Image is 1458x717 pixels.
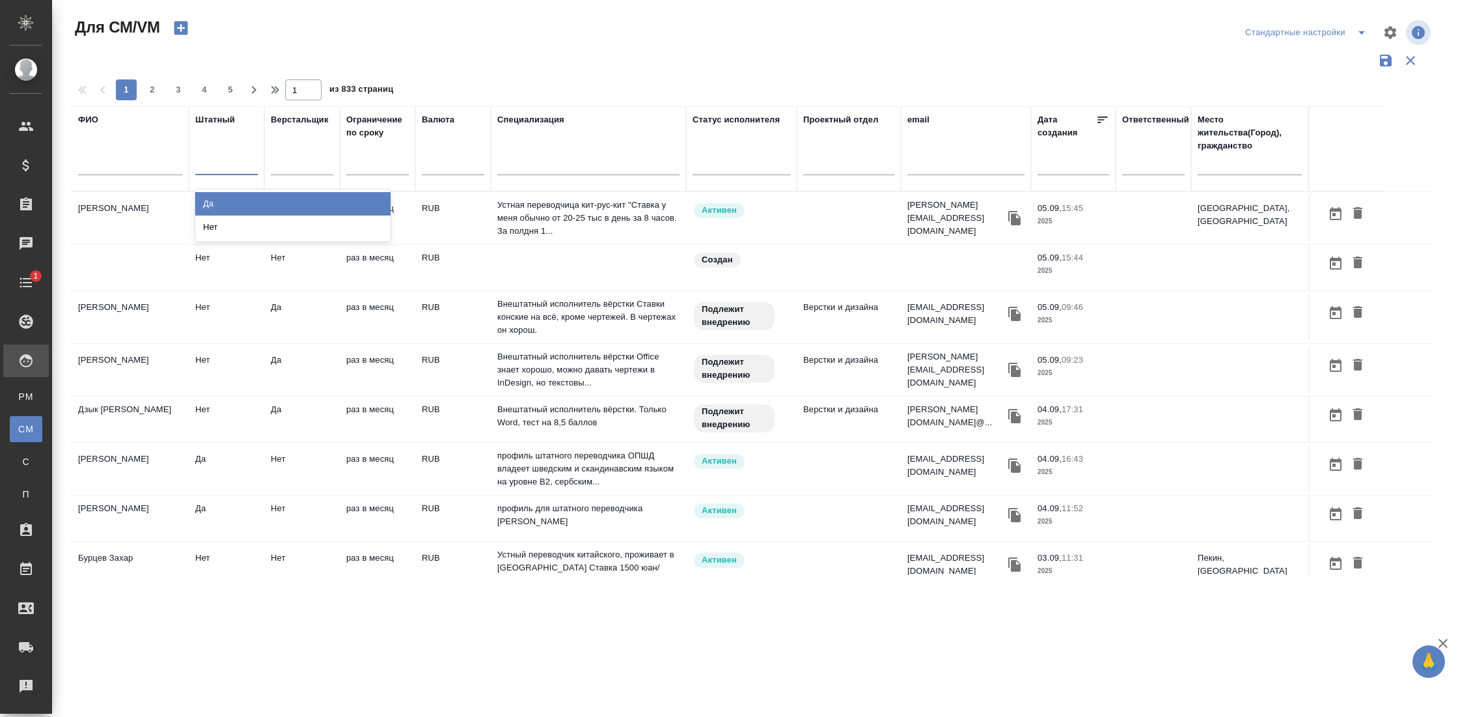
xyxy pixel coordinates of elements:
[415,545,491,591] td: RUB
[702,356,767,382] p: Подлежит внедрению
[693,113,780,126] div: Статус исполнителя
[1038,466,1109,479] p: 2025
[1038,302,1062,312] p: 05.09,
[195,192,391,216] div: Да
[702,554,737,567] p: Активен
[168,79,189,100] button: 3
[264,397,340,442] td: Да
[346,113,409,139] div: Ограничение по сроку
[1038,404,1062,414] p: 04.09,
[1325,403,1347,427] button: Открыть календарь загрузки
[194,79,215,100] button: 4
[340,446,415,492] td: раз в месяц
[1005,360,1025,380] button: Скопировать
[1412,645,1445,678] button: 🙏
[195,113,235,126] div: Штатный
[340,397,415,442] td: раз в месяц
[3,266,49,299] a: 1
[78,113,98,126] div: ФИО
[907,502,1005,528] p: [EMAIL_ADDRESS][DOMAIN_NAME]
[497,199,680,238] p: Устная переводчица кит-рус-кит "Ставка у меня обычно от 20-25 тыс в день за 8 часов. За полдня 1...
[72,496,189,541] td: [PERSON_NAME]
[1325,354,1347,378] button: Открыть календарь загрузки
[415,195,491,241] td: RUB
[907,552,1005,578] p: [EMAIL_ADDRESS][DOMAIN_NAME]
[189,245,264,290] td: Нет
[189,496,264,541] td: Да
[72,446,189,492] td: [PERSON_NAME]
[189,347,264,393] td: Нет
[1325,251,1347,275] button: Открыть календарь загрузки
[340,496,415,541] td: раз в месяц
[1406,20,1433,45] span: Посмотреть информацию
[1062,553,1083,563] p: 11:31
[340,245,415,290] td: раз в месяц
[10,384,42,410] a: PM
[702,303,767,329] p: Подлежит внедрению
[168,83,189,96] span: 3
[415,245,491,290] td: RUB
[1242,22,1375,43] div: split button
[497,403,680,429] p: Внештатный исполнитель вёрстки. Только Word, тест на 8,5 баллов
[194,83,215,96] span: 4
[264,446,340,492] td: Нет
[693,552,790,569] div: Рядовой исполнитель: назначай с учетом рейтинга
[220,83,241,96] span: 5
[16,455,36,468] span: С
[1062,203,1083,213] p: 15:45
[1062,503,1083,513] p: 11:52
[1005,208,1025,228] button: Скопировать
[415,294,491,340] td: RUB
[907,113,929,126] div: email
[415,397,491,442] td: RUB
[264,496,340,541] td: Нет
[264,545,340,591] td: Нет
[797,294,901,340] td: Верстки и дизайна
[1005,555,1025,574] button: Скопировать
[142,79,163,100] button: 2
[189,294,264,340] td: Нет
[1347,453,1369,477] button: Удалить
[693,403,790,434] div: Свежая кровь: на первые 3 заказа по тематике ставь редактора и фиксируй оценки
[1198,113,1302,152] div: Место жительства(Город), гражданство
[72,545,189,591] td: Бурцев Захар
[1005,304,1025,324] button: Скопировать
[497,298,680,337] p: Внештатный исполнитель вёрстки Ставки конские на всё, кроме чертежей. В чертежах он хорош.
[72,294,189,340] td: [PERSON_NAME]
[1325,453,1347,477] button: Открыть календарь загрузки
[415,496,491,541] td: RUB
[329,81,393,100] span: из 833 страниц
[189,397,264,442] td: Нет
[1038,314,1109,327] p: 2025
[1038,454,1062,464] p: 04.09,
[220,79,241,100] button: 5
[1038,264,1109,277] p: 2025
[1191,545,1308,591] td: Пекин, [GEOGRAPHIC_DATA]
[702,253,733,266] p: Создан
[415,347,491,393] td: RUB
[907,301,1005,327] p: [EMAIL_ADDRESS][DOMAIN_NAME]
[1038,355,1062,365] p: 05.09,
[1347,202,1369,226] button: Удалить
[165,17,197,39] button: Создать
[1038,565,1109,578] p: 2025
[693,453,790,470] div: Рядовой исполнитель: назначай с учетом рейтинга
[693,301,790,331] div: Свежая кровь: на первые 3 заказа по тематике ставь редактора и фиксируй оценки
[702,405,767,431] p: Подлежит внедрению
[72,397,189,442] td: Дзык [PERSON_NAME]
[1038,553,1062,563] p: 03.09,
[415,446,491,492] td: RUB
[1038,215,1109,228] p: 2025
[1062,302,1083,312] p: 09:46
[1347,403,1369,427] button: Удалить
[16,423,36,436] span: CM
[1122,113,1189,126] div: Ответственный
[1375,17,1406,48] span: Настроить таблицу
[142,83,163,96] span: 2
[1347,301,1369,325] button: Удалить
[1418,648,1440,675] span: 🙏
[1062,355,1083,365] p: 09:23
[497,548,680,587] p: Устный переводчик китайского, проживает в [GEOGRAPHIC_DATA] Ставка 1500 юан/день, 250 юан/час мин...
[1325,202,1347,226] button: Открыть календарь загрузки
[1062,454,1083,464] p: 16:43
